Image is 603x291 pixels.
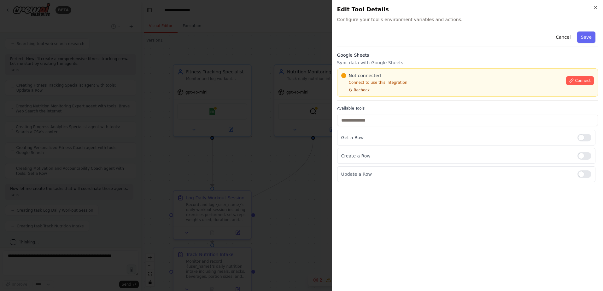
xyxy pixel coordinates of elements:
[575,78,591,83] span: Connect
[341,80,563,85] p: Connect to use this integration
[577,31,595,43] button: Save
[341,88,370,93] button: Recheck
[552,31,574,43] button: Cancel
[337,106,598,111] label: Available Tools
[337,5,598,14] h2: Edit Tool Details
[337,16,598,23] span: Configure your tool's environment variables and actions.
[354,88,370,93] span: Recheck
[337,52,598,58] h3: Google Sheets
[341,134,572,141] p: Get a Row
[341,153,572,159] p: Create a Row
[341,171,572,177] p: Update a Row
[566,76,594,85] button: Connect
[337,60,598,66] p: Sync data with Google Sheets
[349,72,381,79] span: Not connected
